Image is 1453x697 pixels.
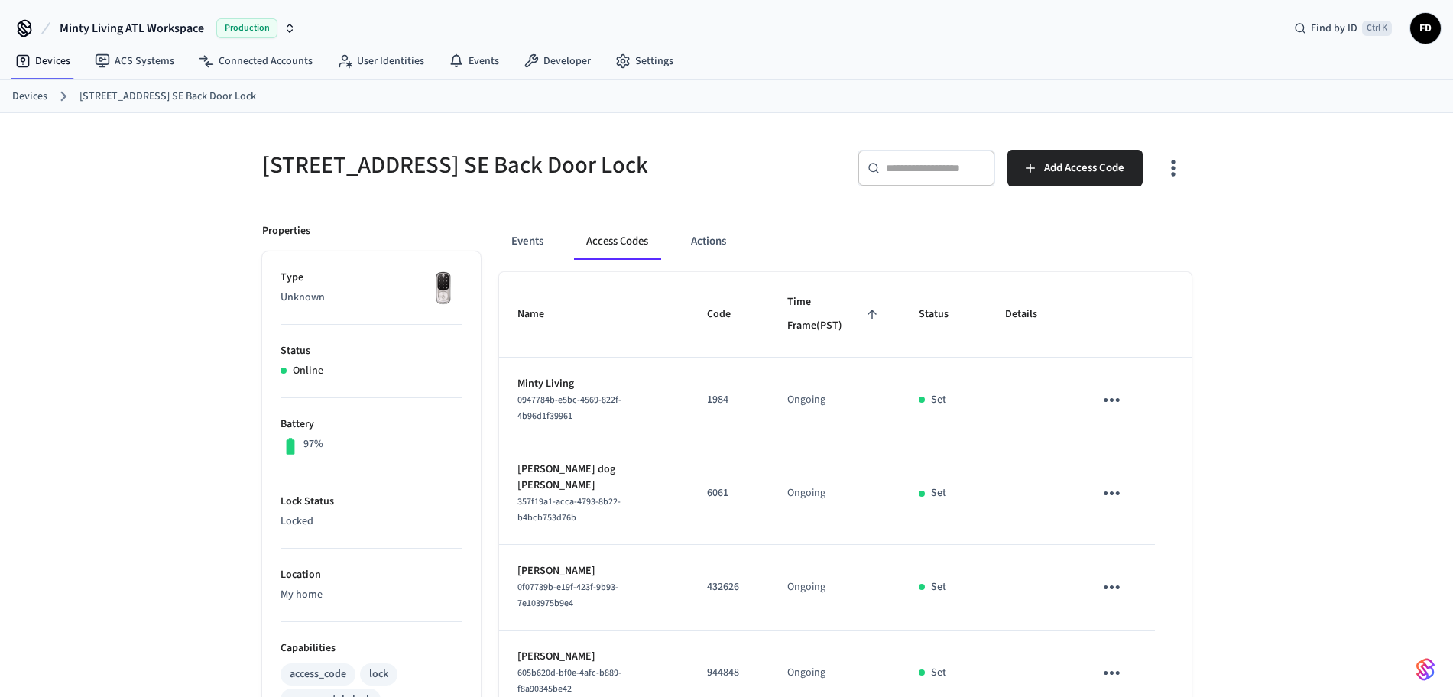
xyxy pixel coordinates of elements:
[262,150,718,181] h5: [STREET_ADDRESS] SE Back Door Lock
[931,579,946,595] p: Set
[769,545,900,631] td: Ongoing
[1282,15,1404,42] div: Find by IDCtrl K
[325,47,436,75] a: User Identities
[1311,21,1357,36] span: Find by ID
[281,290,462,306] p: Unknown
[60,19,204,37] span: Minty Living ATL Workspace
[517,462,671,494] p: [PERSON_NAME] dog [PERSON_NAME]
[281,343,462,359] p: Status
[281,567,462,583] p: Location
[1416,657,1435,682] img: SeamLogoGradient.69752ec5.svg
[517,666,621,695] span: 605b620d-bf0e-4afc-b889-f8a90345be42
[707,392,751,408] p: 1984
[1362,21,1392,36] span: Ctrl K
[83,47,186,75] a: ACS Systems
[290,666,346,682] div: access_code
[79,89,256,105] a: [STREET_ADDRESS] SE Back Door Lock
[517,376,671,392] p: Minty Living
[262,223,310,239] p: Properties
[281,270,462,286] p: Type
[369,666,388,682] div: lock
[787,290,882,339] span: Time Frame(PST)
[424,270,462,308] img: Yale Assure Touchscreen Wifi Smart Lock, Satin Nickel, Front
[1007,150,1143,186] button: Add Access Code
[707,579,751,595] p: 432626
[931,665,946,681] p: Set
[281,417,462,433] p: Battery
[3,47,83,75] a: Devices
[511,47,603,75] a: Developer
[1410,13,1441,44] button: FD
[499,223,1192,260] div: ant example
[769,443,900,545] td: Ongoing
[216,18,277,38] span: Production
[517,563,671,579] p: [PERSON_NAME]
[281,514,462,530] p: Locked
[769,358,900,443] td: Ongoing
[574,223,660,260] button: Access Codes
[1412,15,1439,42] span: FD
[1005,303,1057,326] span: Details
[931,485,946,501] p: Set
[707,665,751,681] p: 944848
[517,649,671,665] p: [PERSON_NAME]
[186,47,325,75] a: Connected Accounts
[517,303,564,326] span: Name
[293,363,323,379] p: Online
[281,640,462,656] p: Capabilities
[499,223,556,260] button: Events
[603,47,686,75] a: Settings
[517,394,621,423] span: 0947784b-e5bc-4569-822f-4b96d1f39961
[707,303,751,326] span: Code
[12,89,47,105] a: Devices
[517,581,618,610] span: 0f07739b-e19f-423f-9b93-7e103975b9e4
[919,303,968,326] span: Status
[281,587,462,603] p: My home
[931,392,946,408] p: Set
[436,47,511,75] a: Events
[679,223,738,260] button: Actions
[517,495,621,524] span: 357f19a1-acca-4793-8b22-b4bcb753d76b
[707,485,751,501] p: 6061
[281,494,462,510] p: Lock Status
[1044,158,1124,178] span: Add Access Code
[303,436,323,452] p: 97%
